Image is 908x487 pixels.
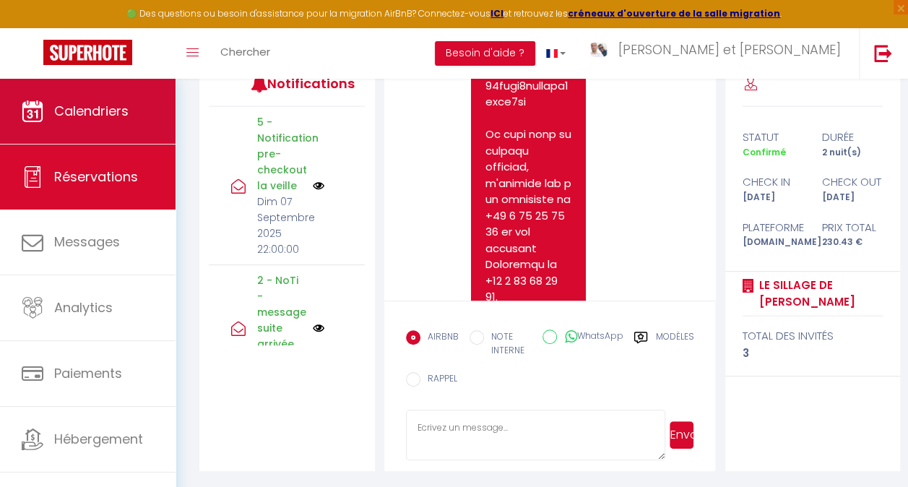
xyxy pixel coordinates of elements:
[874,44,892,62] img: logout
[257,272,303,352] p: 2 - NoTi - message suite arrivée
[813,173,892,191] div: check out
[313,180,324,191] img: NO IMAGE
[420,330,459,346] label: AIRBNB
[743,327,883,345] div: total des invités
[54,364,122,382] span: Paiements
[484,330,532,358] label: NOTE INTERNE
[568,7,780,20] a: créneaux d'ouverture de la salle migration
[733,236,813,249] div: [DOMAIN_NAME]
[576,28,859,79] a: ... [PERSON_NAME] et [PERSON_NAME]
[813,129,892,146] div: durée
[813,146,892,160] div: 2 nuit(s)
[313,322,324,334] img: NO IMAGE
[813,191,892,204] div: [DATE]
[655,330,693,360] label: Modèles
[54,168,138,186] span: Réservations
[267,67,332,100] h3: Notifications
[209,28,281,79] a: Chercher
[733,219,813,236] div: Plateforme
[618,40,841,59] span: [PERSON_NAME] et [PERSON_NAME]
[257,114,303,194] p: 5 - Notification pre-checkout la veille
[813,236,892,249] div: 230.43 €
[54,102,129,120] span: Calendriers
[435,41,535,66] button: Besoin d'aide ?
[420,372,457,388] label: RAPPEL
[743,345,883,362] div: 3
[733,191,813,204] div: [DATE]
[54,298,113,316] span: Analytics
[490,7,503,20] a: ICI
[754,277,883,311] a: Le sillage de [PERSON_NAME]
[813,219,892,236] div: Prix total
[733,129,813,146] div: statut
[743,146,786,158] span: Confirmé
[257,194,303,257] p: Dim 07 Septembre 2025 22:00:00
[43,40,132,65] img: Super Booking
[557,329,623,345] label: WhatsApp
[670,421,694,449] button: Envoyer
[54,430,143,448] span: Hébergement
[733,173,813,191] div: check in
[220,44,270,59] span: Chercher
[54,233,120,251] span: Messages
[587,43,609,57] img: ...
